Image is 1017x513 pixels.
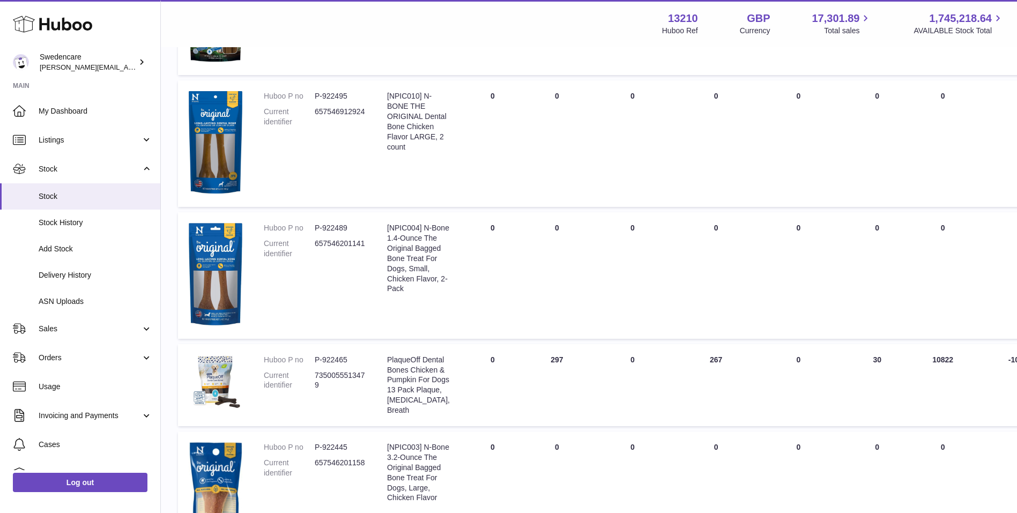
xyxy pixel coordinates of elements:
[39,411,141,421] span: Invoicing and Payments
[824,26,872,36] span: Total sales
[40,63,272,71] span: [PERSON_NAME][EMAIL_ADDRESS][PERSON_NAME][DOMAIN_NAME]
[461,212,525,339] td: 0
[315,442,366,452] dd: P-922445
[676,80,756,207] td: 0
[315,239,366,259] dd: 657546201141
[525,212,589,339] td: 0
[39,135,141,145] span: Listings
[39,382,152,392] span: Usage
[525,80,589,207] td: 0
[461,344,525,426] td: 0
[589,212,676,339] td: 0
[914,26,1004,36] span: AVAILABLE Stock Total
[747,11,770,26] strong: GBP
[264,239,315,259] dt: Current identifier
[39,164,141,174] span: Stock
[189,91,242,194] img: product image
[39,218,152,228] span: Stock History
[39,469,152,479] span: Channels
[315,458,366,478] dd: 657546201158
[13,473,147,492] a: Log out
[315,223,366,233] dd: P-922489
[662,26,698,36] div: Huboo Ref
[797,92,801,100] span: 0
[39,270,152,280] span: Delivery History
[740,26,770,36] div: Currency
[264,91,315,101] dt: Huboo P no
[914,344,972,426] td: 10822
[13,54,29,70] img: daniel.corbridge@swedencare.co.uk
[39,106,152,116] span: My Dashboard
[387,442,450,503] div: [NPIC003] N-Bone 3.2-Ounce The Original Bagged Bone Treat For Dogs, Large, Chicken Flavor
[914,11,1004,36] a: 1,745,218.64 AVAILABLE Stock Total
[461,80,525,207] td: 0
[264,442,315,452] dt: Huboo P no
[387,355,450,415] div: PlaqueOff Dental Bones Chicken & Pumpkin For Dogs 13 Pack Plaque, [MEDICAL_DATA], Breath
[841,80,914,207] td: 0
[39,440,152,450] span: Cases
[797,355,801,364] span: 0
[525,344,589,426] td: 297
[264,370,315,391] dt: Current identifier
[841,344,914,426] td: 30
[676,344,756,426] td: 267
[812,11,872,36] a: 17,301.89 Total sales
[315,91,366,101] dd: P-922495
[914,80,972,207] td: 0
[264,223,315,233] dt: Huboo P no
[264,458,315,478] dt: Current identifier
[39,324,141,334] span: Sales
[812,11,859,26] span: 17,301.89
[387,223,450,294] div: [NPIC004] N-Bone 1.4-Ounce The Original Bagged Bone Treat For Dogs, Small, Chicken Flavor, 2-Pack
[797,443,801,451] span: 0
[189,355,242,408] img: product image
[589,344,676,426] td: 0
[797,224,801,232] span: 0
[315,107,366,127] dd: 657546912924
[264,355,315,365] dt: Huboo P no
[39,244,152,254] span: Add Stock
[668,11,698,26] strong: 13210
[315,355,366,365] dd: P-922465
[39,191,152,202] span: Stock
[841,212,914,339] td: 0
[676,212,756,339] td: 0
[39,353,141,363] span: Orders
[40,52,136,72] div: Swedencare
[929,11,992,26] span: 1,745,218.64
[914,212,972,339] td: 0
[315,370,366,391] dd: 7350055513479
[39,296,152,307] span: ASN Uploads
[264,107,315,127] dt: Current identifier
[387,91,450,152] div: [NPIC010] N-BONE THE ORIGINAL Dental Bone Chicken Flavor LARGE, 2 count
[589,80,676,207] td: 0
[189,223,242,325] img: product image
